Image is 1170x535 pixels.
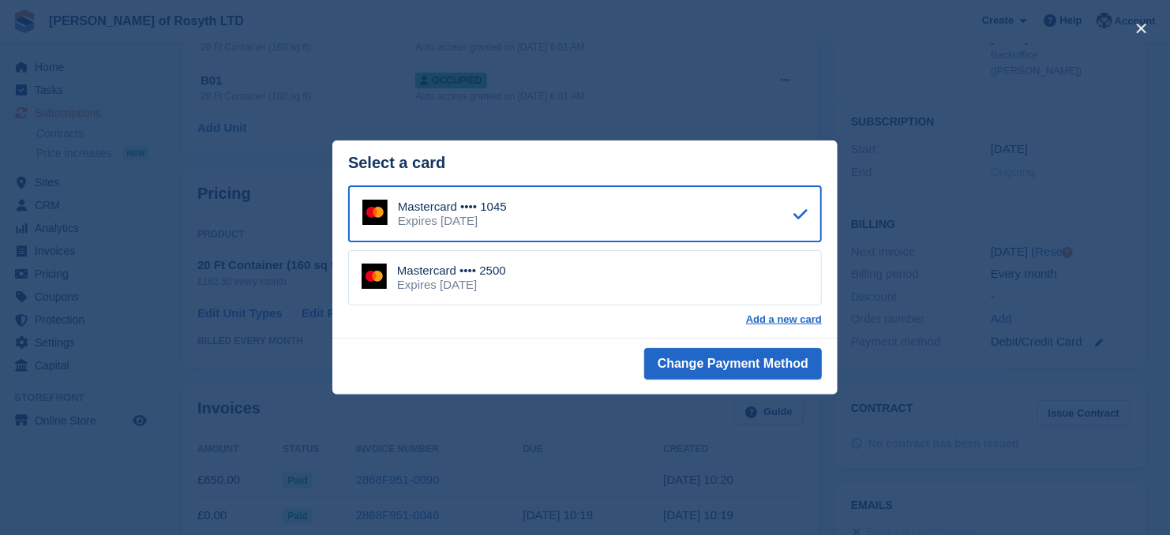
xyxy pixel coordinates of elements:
[644,348,822,380] button: Change Payment Method
[746,313,822,326] a: Add a new card
[397,264,506,278] div: Mastercard •••• 2500
[348,154,822,172] div: Select a card
[397,278,506,292] div: Expires [DATE]
[1129,16,1154,41] button: close
[362,200,388,225] img: Mastercard Logo
[398,214,507,228] div: Expires [DATE]
[362,264,387,289] img: Mastercard Logo
[398,200,507,214] div: Mastercard •••• 1045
